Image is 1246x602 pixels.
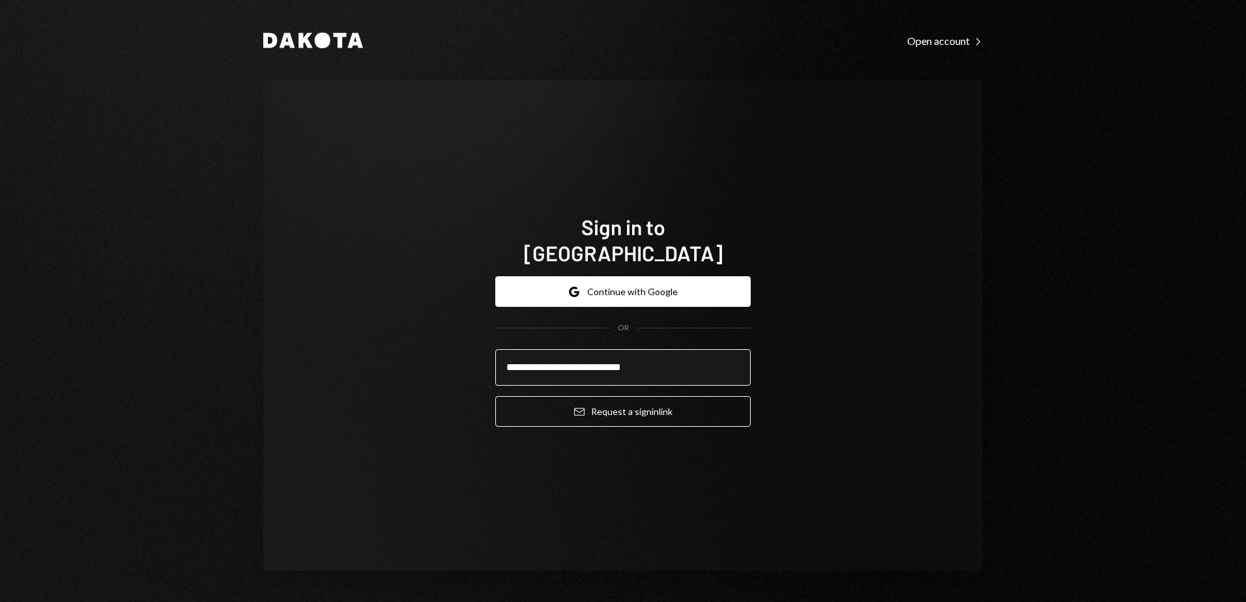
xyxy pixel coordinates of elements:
button: Continue with Google [495,276,751,307]
div: OR [618,322,629,334]
button: Request a signinlink [495,396,751,427]
div: Open account [907,35,983,48]
h1: Sign in to [GEOGRAPHIC_DATA] [495,214,751,266]
a: Open account [907,33,983,48]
